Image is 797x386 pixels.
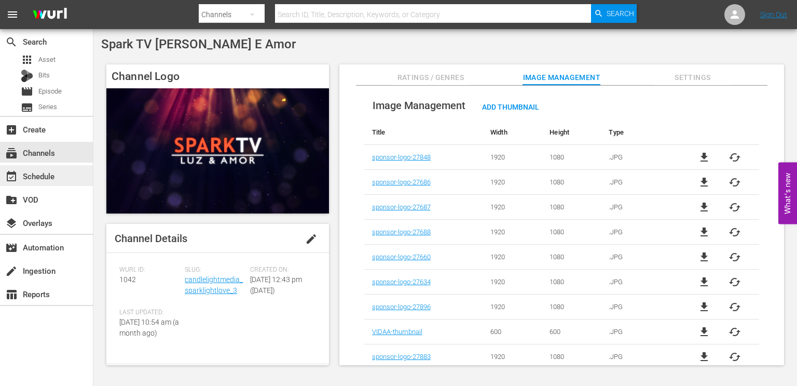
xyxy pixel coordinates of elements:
[474,97,547,116] button: Add Thumbnail
[698,276,710,288] a: file_download
[483,120,542,145] th: Width
[38,70,50,81] span: Bits
[483,245,542,270] td: 1920
[38,86,62,97] span: Episode
[5,124,18,136] span: Create
[483,295,542,320] td: 1920
[25,3,75,27] img: ans4CAIJ8jUAAAAAAAAAAAAAAAAAAAAAAAAgQb4GAAAAAAAAAAAAAAAAAAAAAAAAJMjXAAAAAAAAAAAAAAAAAAAAAAAAgAT5G...
[372,328,422,336] a: VIDAA-thumbnail
[542,195,601,220] td: 1080
[372,303,431,311] a: sponsor-logo-27896
[729,276,741,288] button: cached
[6,8,19,21] span: menu
[5,170,18,183] span: Schedule
[372,278,431,286] a: sponsor-logo-27634
[364,120,483,145] th: Title
[591,4,637,23] button: Search
[5,36,18,48] span: Search
[115,232,187,245] span: Channel Details
[542,220,601,245] td: 1080
[542,145,601,170] td: 1080
[106,88,329,214] img: Spark TV Luz E Amor
[601,145,680,170] td: .JPG
[729,176,741,189] button: cached
[601,170,680,195] td: .JPG
[119,309,180,317] span: Last Updated:
[542,344,601,369] td: 1080
[601,245,680,270] td: .JPG
[483,270,542,295] td: 1920
[483,220,542,245] td: 1920
[483,195,542,220] td: 1920
[5,194,18,206] span: VOD
[21,70,33,82] div: Bits
[542,245,601,270] td: 1080
[392,71,470,84] span: Ratings / Genres
[305,233,318,245] span: edit
[106,64,329,88] h4: Channel Logo
[729,351,741,363] button: cached
[729,251,741,263] button: cached
[523,71,600,84] span: Image Management
[474,103,547,111] span: Add Thumbnail
[250,266,310,274] span: Created On:
[299,227,324,251] button: edit
[729,151,741,164] button: cached
[542,170,601,195] td: 1080
[542,120,601,145] th: Height
[698,251,710,263] span: file_download
[729,301,741,313] button: cached
[38,55,56,65] span: Asset
[38,102,57,112] span: Series
[372,353,431,361] a: sponsor-logo-27883
[778,162,797,224] button: Open Feedback Widget
[542,295,601,320] td: 1080
[654,71,732,84] span: Settings
[372,153,431,161] a: sponsor-logo-27848
[729,201,741,214] span: cached
[729,326,741,338] button: cached
[5,147,18,159] span: Channels
[372,178,431,186] a: sponsor-logo-27686
[5,265,18,277] span: Ingestion
[185,266,245,274] span: Slug:
[119,318,179,337] span: [DATE] 10:54 am (a month ago)
[250,275,302,295] span: [DATE] 12:43 pm ([DATE])
[698,351,710,363] a: file_download
[542,320,601,344] td: 600
[373,99,465,112] span: Image Management
[601,270,680,295] td: .JPG
[601,344,680,369] td: .JPG
[5,242,18,254] span: Automation
[698,301,710,313] a: file_download
[698,151,710,164] a: file_download
[483,320,542,344] td: 600
[483,344,542,369] td: 1920
[483,145,542,170] td: 1920
[698,201,710,214] a: file_download
[601,320,680,344] td: .JPG
[729,226,741,238] button: cached
[760,10,787,19] a: Sign Out
[119,275,136,284] span: 1042
[21,101,33,114] span: Series
[5,217,18,230] span: Overlays
[372,228,431,236] a: sponsor-logo-27688
[698,176,710,189] span: file_download
[698,226,710,238] a: file_download
[698,326,710,338] a: file_download
[542,270,601,295] td: 1080
[601,295,680,320] td: .JPG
